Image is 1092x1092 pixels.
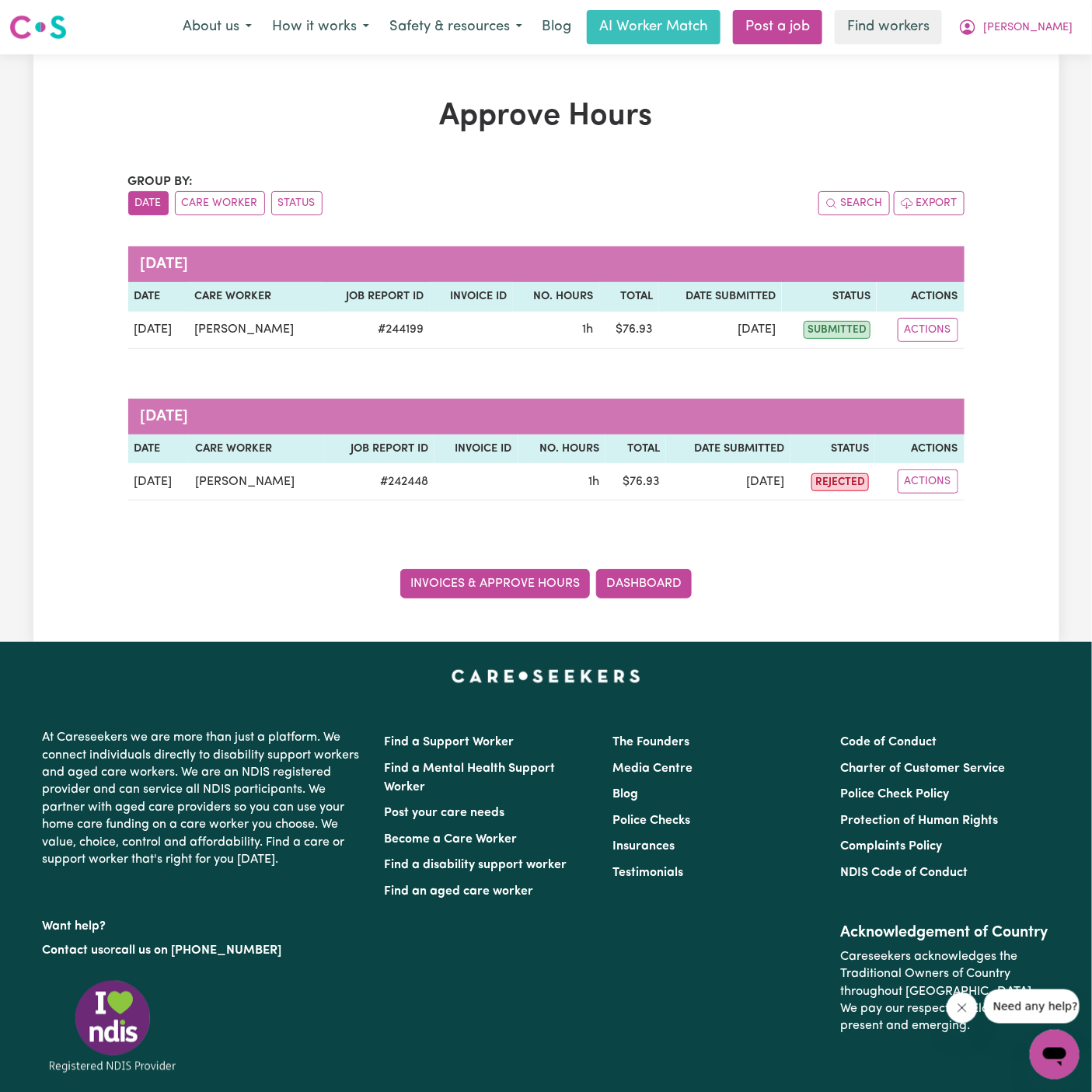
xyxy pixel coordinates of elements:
[43,723,366,874] p: At Careseekers we are more than just a platform. We connect individuals directly to disability su...
[877,282,965,312] th: Actions
[9,9,67,45] a: Careseekers logo
[1030,1030,1080,1080] iframe: Button to launch messaging window
[790,434,875,464] th: Status
[116,944,282,957] a: call us on [PHONE_NUMBER]
[612,815,690,827] a: Police Checks
[804,321,870,339] span: submitted
[612,736,689,748] a: The Founders
[840,867,968,879] a: NDIS Code of Conduct
[840,762,1005,775] a: Charter of Customer Service
[189,463,325,501] td: [PERSON_NAME]
[128,282,189,312] th: Date
[835,10,942,44] a: Find workers
[128,176,194,188] span: Group by:
[596,569,692,598] a: Dashboard
[128,399,965,434] caption: [DATE]
[599,282,659,312] th: Total
[325,463,434,501] td: # 242448
[323,312,431,349] td: # 244199
[898,318,958,342] button: Actions
[840,736,937,748] a: Code of Conduct
[840,815,998,827] a: Protection of Human Rights
[605,463,666,501] td: $ 76.93
[43,978,183,1075] img: Registered NDIS provider
[128,312,189,349] td: [DATE]
[271,191,323,215] button: sort invoices by paid status
[840,942,1049,1041] p: Careseekers acknowledges the Traditional Owners of Country throughout [GEOGRAPHIC_DATA]. We pay o...
[840,840,942,853] a: Complaints Policy
[128,434,190,464] th: Date
[400,569,590,598] a: Invoices & Approve Hours
[612,762,693,775] a: Media Centre
[582,323,593,336] span: 1 hour
[811,473,869,491] span: rejected
[43,936,366,965] p: or
[385,859,567,871] a: Find a disability support worker
[898,469,958,494] button: Actions
[948,11,1083,44] button: My Account
[984,989,1080,1024] iframe: Message from company
[733,10,822,44] a: Post a job
[947,993,978,1024] iframe: Close message
[128,246,965,282] caption: [DATE]
[128,191,169,215] button: sort invoices by date
[128,98,965,135] h1: Approve Hours
[188,282,322,312] th: Care worker
[782,282,877,312] th: Status
[323,282,431,312] th: Job Report ID
[385,833,518,846] a: Become a Care Worker
[894,191,965,215] button: Export
[666,463,790,501] td: [DATE]
[659,282,782,312] th: Date Submitted
[379,11,532,44] button: Safety & resources
[599,312,659,349] td: $ 76.93
[612,867,683,879] a: Testimonials
[875,434,964,464] th: Actions
[128,463,190,501] td: [DATE]
[588,476,599,488] span: 1 hour
[188,312,322,349] td: [PERSON_NAME]
[385,736,515,748] a: Find a Support Worker
[452,670,640,682] a: Careseekers home page
[189,434,325,464] th: Care worker
[840,923,1049,942] h2: Acknowledgement of Country
[385,807,505,819] a: Post your care needs
[325,434,434,464] th: Job Report ID
[43,912,366,935] p: Want help?
[385,762,556,794] a: Find a Mental Health Support Worker
[513,282,599,312] th: No. Hours
[818,191,890,215] button: Search
[666,434,790,464] th: Date Submitted
[612,840,675,853] a: Insurances
[983,19,1073,37] span: [PERSON_NAME]
[262,11,379,44] button: How it works
[532,10,581,44] a: Blog
[840,788,949,801] a: Police Check Policy
[43,944,104,957] a: Contact us
[518,434,606,464] th: No. Hours
[430,282,513,312] th: Invoice ID
[587,10,720,44] a: AI Worker Match
[612,788,638,801] a: Blog
[175,191,265,215] button: sort invoices by care worker
[605,434,666,464] th: Total
[659,312,782,349] td: [DATE]
[9,13,67,41] img: Careseekers logo
[434,434,518,464] th: Invoice ID
[385,885,534,898] a: Find an aged care worker
[173,11,262,44] button: About us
